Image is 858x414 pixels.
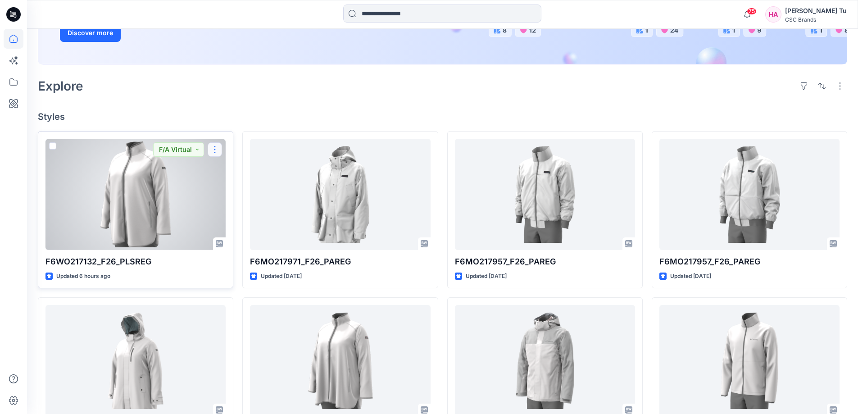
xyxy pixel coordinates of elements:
[785,5,847,16] div: [PERSON_NAME] Tu
[45,139,226,250] a: F6WO217132_F26_PLSREG
[455,139,635,250] a: F6MO217957_F26_PAREG
[670,272,711,281] p: Updated [DATE]
[45,255,226,268] p: F6WO217132_F26_PLSREG
[38,79,83,93] h2: Explore
[785,16,847,23] div: CSC Brands
[250,255,430,268] p: F6MO217971_F26_PAREG
[466,272,507,281] p: Updated [DATE]
[38,111,847,122] h4: Styles
[659,139,840,250] a: F6MO217957_F26_PAREG
[747,8,757,15] span: 75
[261,272,302,281] p: Updated [DATE]
[56,272,110,281] p: Updated 6 hours ago
[765,6,781,23] div: HA
[250,139,430,250] a: F6MO217971_F26_PAREG
[659,255,840,268] p: F6MO217957_F26_PAREG
[60,24,121,42] button: Discover more
[60,24,263,42] a: Discover more
[455,255,635,268] p: F6MO217957_F26_PAREG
